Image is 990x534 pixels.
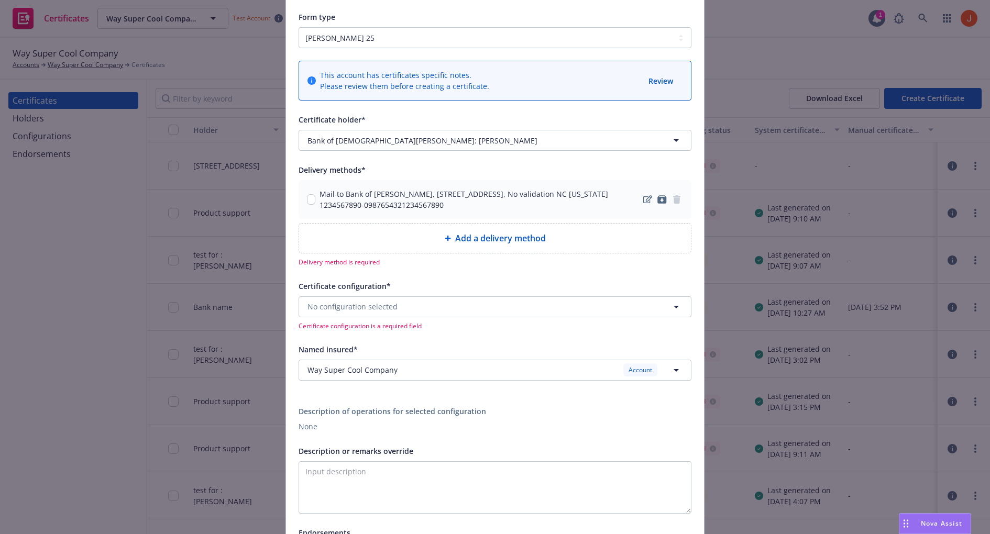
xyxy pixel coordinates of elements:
[455,232,546,244] span: Add a delivery method
[641,193,654,206] a: edit
[307,301,398,312] span: No configuration selected
[299,130,691,151] button: Bank of [DEMOGRAPHIC_DATA][PERSON_NAME]: [PERSON_NAME]
[299,115,366,125] span: Certificate holder*
[307,364,398,375] span: Way Super Cool Company
[320,70,489,81] div: This account has certificates specific notes.
[656,193,668,206] a: archive
[320,81,489,92] div: Please review them before creating a certificate.
[670,193,683,206] span: remove
[307,135,537,146] span: Bank of [DEMOGRAPHIC_DATA][PERSON_NAME]: [PERSON_NAME]
[299,223,691,253] div: Add a delivery method
[299,321,691,330] span: Certificate configuration is a required field
[299,344,358,354] span: Named insured*
[299,281,391,291] span: Certificate configuration*
[299,461,691,514] textarea: Input description
[299,421,691,432] div: None
[320,188,641,210] div: Mail to Bank of [PERSON_NAME], [STREET_ADDRESS], No validation NC [US_STATE] 1234567890-098765432...
[299,446,413,456] span: Description or remarks override
[623,363,657,376] div: Account
[899,513,971,534] button: Nova Assist
[299,258,691,266] span: Delivery method is required
[899,514,912,533] div: Drag to move
[647,74,674,87] button: Review
[299,296,691,317] button: No configuration selected
[299,165,366,175] span: Delivery methods*
[299,360,691,381] button: Way Super Cool CompanyAccount
[299,406,691,417] div: Description of operations for selected configuration
[299,12,335,22] span: Form type
[648,76,673,86] span: Review
[921,519,962,528] span: Nova Assist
